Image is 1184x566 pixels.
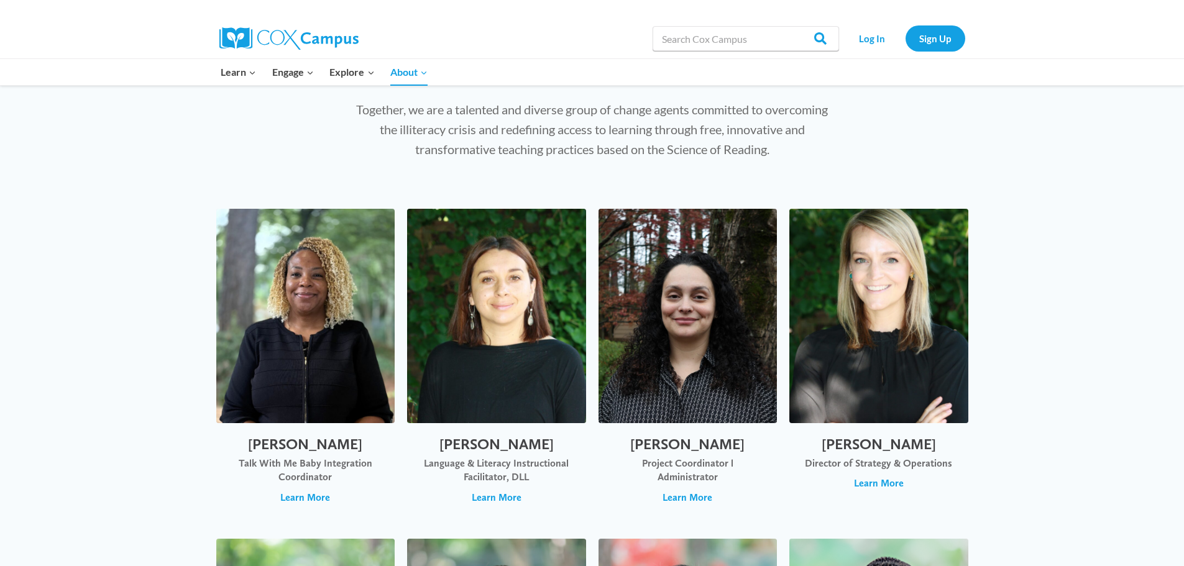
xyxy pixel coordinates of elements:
[264,59,322,85] button: Child menu of Engage
[845,25,965,51] nav: Secondary Navigation
[407,209,586,517] button: [PERSON_NAME] Language & Literacy Instructional Facilitator, DLL Learn More
[229,436,383,454] h2: [PERSON_NAME]
[420,436,574,454] h2: [PERSON_NAME]
[216,209,395,517] button: [PERSON_NAME] Talk With Me Baby Integration Coordinator Learn More
[906,25,965,51] a: Sign Up
[322,59,383,85] button: Child menu of Explore
[663,491,712,504] span: Learn More
[599,209,778,517] button: [PERSON_NAME] Project Coordinator l Administrator Learn More
[611,457,765,485] div: Project Coordinator l Administrator
[382,59,436,85] button: Child menu of About
[280,491,330,504] span: Learn More
[213,59,436,85] nav: Primary Navigation
[789,209,968,517] button: [PERSON_NAME] Director of Strategy & Operations Learn More
[472,491,521,504] span: Learn More
[219,27,359,50] img: Cox Campus
[802,436,956,454] h2: [PERSON_NAME]
[352,99,833,159] p: Together, we are a talented and diverse group of change agents committed to overcoming the illite...
[213,59,265,85] button: Child menu of Learn
[854,477,904,490] span: Learn More
[420,457,574,485] div: Language & Literacy Instructional Facilitator, DLL
[845,25,899,51] a: Log In
[611,436,765,454] h2: [PERSON_NAME]
[653,26,839,51] input: Search Cox Campus
[802,457,956,470] div: Director of Strategy & Operations
[229,457,383,485] div: Talk With Me Baby Integration Coordinator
